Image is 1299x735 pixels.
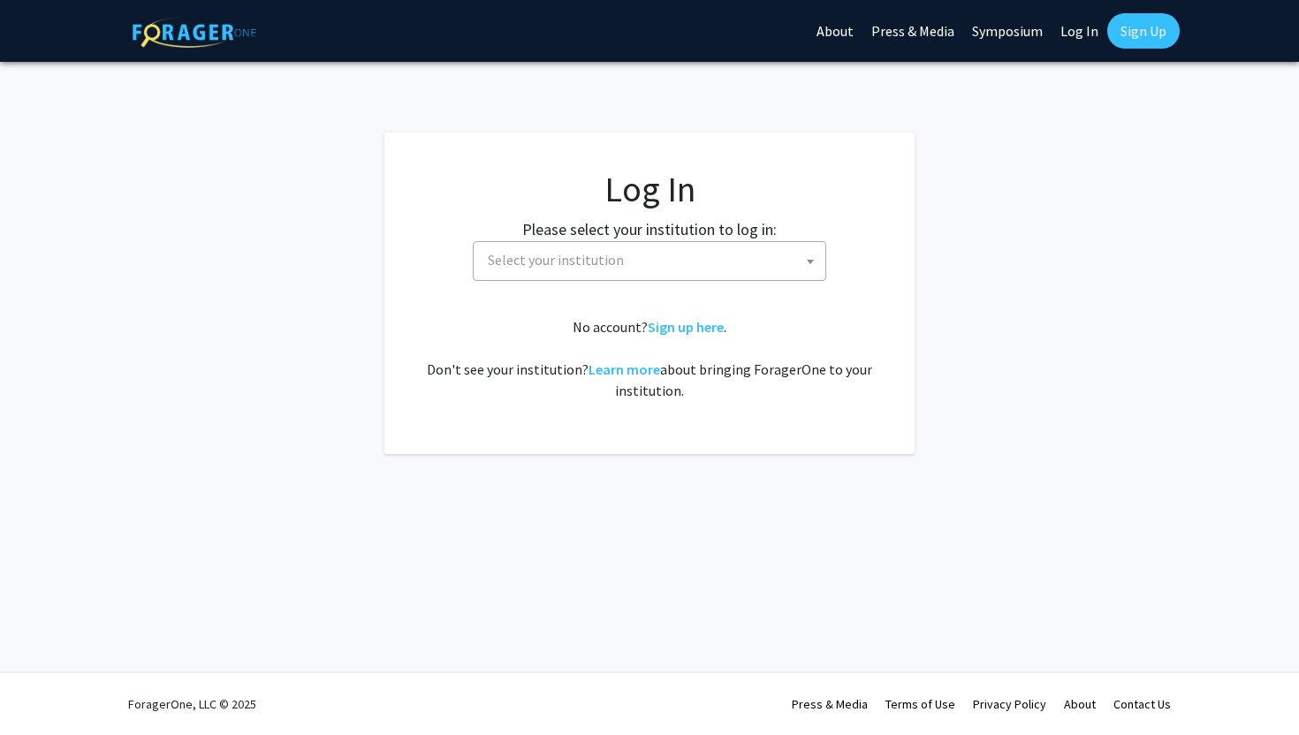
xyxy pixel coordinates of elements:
[420,168,879,210] h1: Log In
[885,696,955,712] a: Terms of Use
[973,696,1046,712] a: Privacy Policy
[473,241,826,281] span: Select your institution
[1113,696,1171,712] a: Contact Us
[648,318,724,336] a: Sign up here
[420,316,879,401] div: No account? . Don't see your institution? about bringing ForagerOne to your institution.
[589,360,660,378] a: Learn more about bringing ForagerOne to your institution
[488,251,624,269] span: Select your institution
[128,673,256,735] div: ForagerOne, LLC © 2025
[1107,13,1180,49] a: Sign Up
[133,17,256,48] img: ForagerOne Logo
[792,696,868,712] a: Press & Media
[481,242,825,278] span: Select your institution
[522,217,777,241] label: Please select your institution to log in:
[1064,696,1096,712] a: About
